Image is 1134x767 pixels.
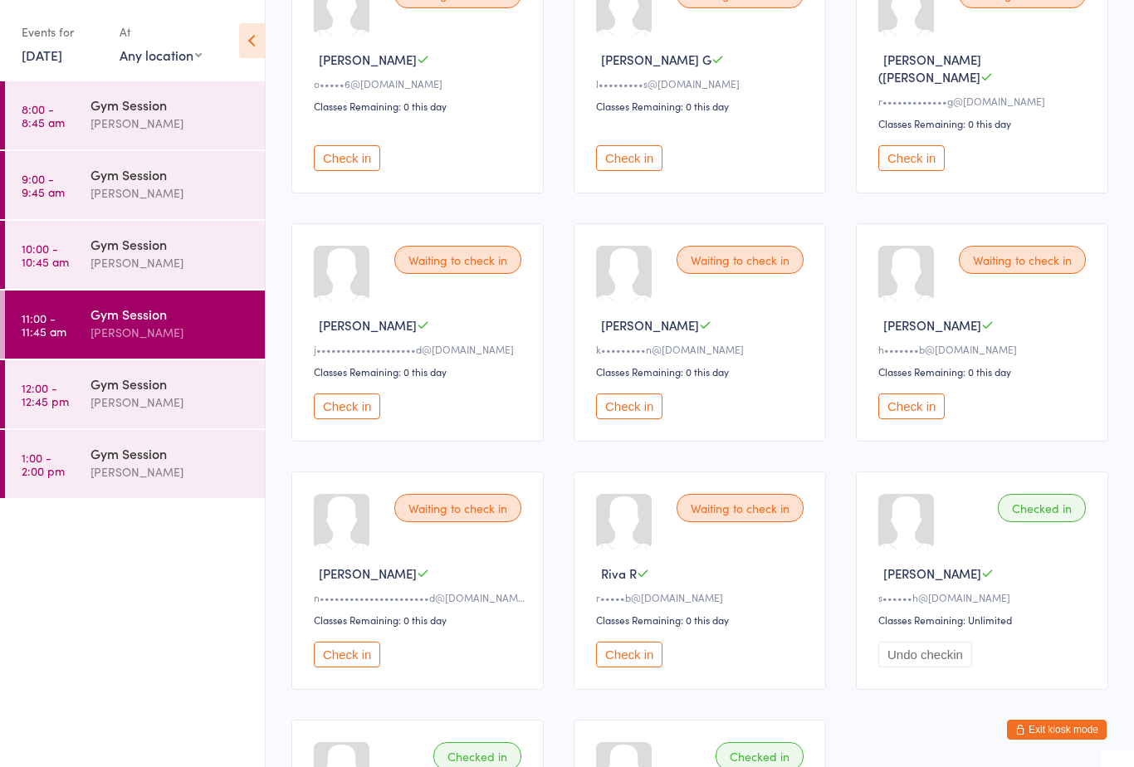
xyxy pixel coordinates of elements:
[878,590,1091,604] div: s••••••h@[DOMAIN_NAME]
[314,76,526,90] div: o•••••6@[DOMAIN_NAME]
[5,430,265,498] a: 1:00 -2:00 pmGym Session[PERSON_NAME]
[314,99,526,113] div: Classes Remaining: 0 this day
[22,381,69,408] time: 12:00 - 12:45 pm
[314,145,380,171] button: Check in
[878,613,1091,627] div: Classes Remaining: Unlimited
[22,242,69,268] time: 10:00 - 10:45 am
[596,613,809,627] div: Classes Remaining: 0 this day
[959,246,1086,274] div: Waiting to check in
[596,342,809,356] div: k•••••••••n@[DOMAIN_NAME]
[90,374,251,393] div: Gym Session
[5,221,265,289] a: 10:00 -10:45 amGym Session[PERSON_NAME]
[90,253,251,272] div: [PERSON_NAME]
[601,51,711,68] span: [PERSON_NAME] G
[319,316,417,334] span: [PERSON_NAME]
[878,342,1091,356] div: h•••••••b@[DOMAIN_NAME]
[5,81,265,149] a: 8:00 -8:45 amGym Session[PERSON_NAME]
[601,316,699,334] span: [PERSON_NAME]
[878,51,981,85] span: [PERSON_NAME] ([PERSON_NAME]
[319,51,417,68] span: [PERSON_NAME]
[22,451,65,477] time: 1:00 - 2:00 pm
[90,393,251,412] div: [PERSON_NAME]
[878,116,1091,130] div: Classes Remaining: 0 this day
[596,393,662,419] button: Check in
[394,246,521,274] div: Waiting to check in
[314,613,526,627] div: Classes Remaining: 0 this day
[90,323,251,342] div: [PERSON_NAME]
[883,564,981,582] span: [PERSON_NAME]
[319,564,417,582] span: [PERSON_NAME]
[677,246,804,274] div: Waiting to check in
[677,494,804,522] div: Waiting to check in
[90,444,251,462] div: Gym Session
[22,311,66,338] time: 11:00 - 11:45 am
[596,145,662,171] button: Check in
[5,360,265,428] a: 12:00 -12:45 pmGym Session[PERSON_NAME]
[22,172,65,198] time: 9:00 - 9:45 am
[394,494,521,522] div: Waiting to check in
[596,364,809,379] div: Classes Remaining: 0 this day
[90,183,251,203] div: [PERSON_NAME]
[90,305,251,323] div: Gym Session
[998,494,1086,522] div: Checked in
[878,642,972,667] button: Undo checkin
[1007,720,1107,740] button: Exit kiosk mode
[878,145,945,171] button: Check in
[596,99,809,113] div: Classes Remaining: 0 this day
[22,46,62,64] a: [DATE]
[90,114,251,133] div: [PERSON_NAME]
[314,590,526,604] div: n••••••••••••••••••••••d@[DOMAIN_NAME]
[90,462,251,481] div: [PERSON_NAME]
[883,316,981,334] span: [PERSON_NAME]
[90,165,251,183] div: Gym Session
[596,590,809,604] div: r•••••b@[DOMAIN_NAME]
[314,642,380,667] button: Check in
[601,564,637,582] span: Riva R
[5,291,265,359] a: 11:00 -11:45 amGym Session[PERSON_NAME]
[90,235,251,253] div: Gym Session
[5,151,265,219] a: 9:00 -9:45 amGym Session[PERSON_NAME]
[314,393,380,419] button: Check in
[596,76,809,90] div: l•••••••••s@[DOMAIN_NAME]
[120,46,202,64] div: Any location
[314,364,526,379] div: Classes Remaining: 0 this day
[878,94,1091,108] div: r•••••••••••••g@[DOMAIN_NAME]
[878,364,1091,379] div: Classes Remaining: 0 this day
[22,18,103,46] div: Events for
[90,95,251,114] div: Gym Session
[22,102,65,129] time: 8:00 - 8:45 am
[596,642,662,667] button: Check in
[314,342,526,356] div: j••••••••••••••••••••d@[DOMAIN_NAME]
[878,393,945,419] button: Check in
[120,18,202,46] div: At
